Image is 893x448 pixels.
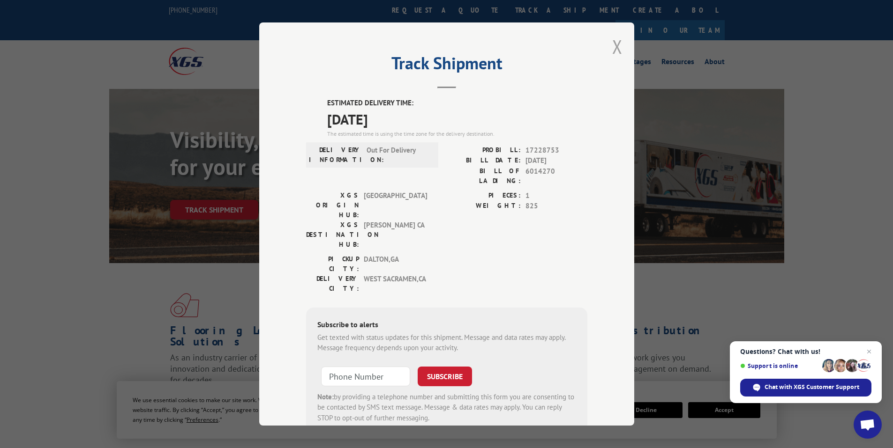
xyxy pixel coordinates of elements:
label: PROBILL: [447,145,521,155]
label: BILL OF LADING: [447,166,521,185]
span: 6014270 [525,166,587,185]
span: [GEOGRAPHIC_DATA] [364,190,427,220]
label: XGS DESTINATION HUB: [306,220,359,249]
span: WEST SACRAMEN , CA [364,273,427,293]
span: Support is online [740,362,819,369]
label: PICKUP CITY: [306,254,359,273]
span: 17228753 [525,145,587,155]
button: SUBSCRIBE [418,366,472,386]
span: [DATE] [327,108,587,129]
div: Get texted with status updates for this shipment. Message and data rates may apply. Message frequ... [317,332,576,353]
label: WEIGHT: [447,201,521,212]
span: Chat with XGS Customer Support [765,383,859,391]
h2: Track Shipment [306,57,587,74]
label: ESTIMATED DELIVERY TIME: [327,98,587,109]
label: DELIVERY CITY: [306,273,359,293]
span: [DATE] [525,155,587,166]
label: PIECES: [447,190,521,201]
div: by providing a telephone number and submitting this form you are consenting to be contacted by SM... [317,391,576,423]
div: Chat with XGS Customer Support [740,379,871,397]
div: Open chat [854,411,882,439]
span: [PERSON_NAME] CA [364,220,427,249]
span: Close chat [863,346,875,357]
span: DALTON , GA [364,254,427,273]
input: Phone Number [321,366,410,386]
label: BILL DATE: [447,155,521,166]
strong: Note: [317,392,334,401]
label: DELIVERY INFORMATION: [309,145,362,164]
button: Close modal [612,34,623,59]
div: The estimated time is using the time zone for the delivery destination. [327,129,587,138]
span: Out For Delivery [367,145,430,164]
div: Subscribe to alerts [317,318,576,332]
span: 825 [525,201,587,212]
span: 1 [525,190,587,201]
label: XGS ORIGIN HUB: [306,190,359,220]
span: Questions? Chat with us! [740,348,871,355]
